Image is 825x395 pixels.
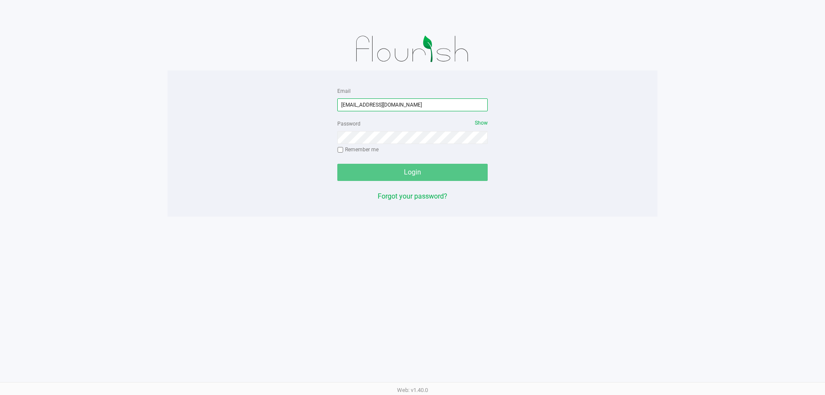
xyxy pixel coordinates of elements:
button: Forgot your password? [378,191,447,202]
label: Password [337,120,361,128]
label: Email [337,87,351,95]
input: Remember me [337,147,343,153]
span: Show [475,120,488,126]
label: Remember me [337,146,379,153]
span: Web: v1.40.0 [397,387,428,393]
